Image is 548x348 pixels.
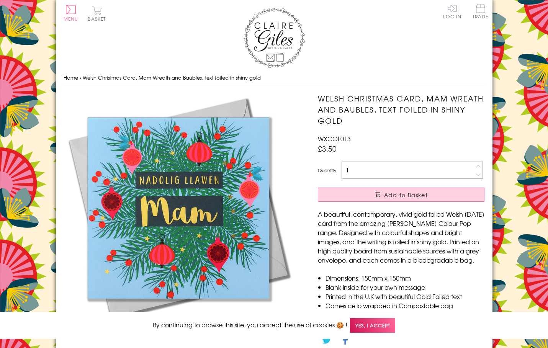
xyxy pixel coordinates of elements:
span: Menu [64,15,79,22]
a: Home [64,74,78,81]
li: Comes with a grey envelope [326,310,484,319]
span: WXCOL013 [318,134,351,143]
li: Dimensions: 150mm x 150mm [326,273,484,283]
span: › [80,74,81,81]
a: Trade [473,4,489,20]
a: Log In [443,4,461,19]
li: Blank inside for your own message [326,283,484,292]
li: Comes cello wrapped in Compostable bag [326,301,484,310]
label: Quantity [318,167,336,174]
nav: breadcrumbs [64,70,485,86]
img: Welsh Christmas Card, Mam Wreath and Baubles, text foiled in shiny gold [64,93,293,323]
span: Trade [473,4,489,19]
span: Add to Basket [384,191,428,199]
button: Add to Basket [318,188,484,202]
button: Basket [87,6,108,21]
span: £3.50 [318,143,337,154]
p: A beautiful, contemporary, vivid gold foiled Welsh [DATE] card from the amazing [PERSON_NAME] Col... [318,209,484,265]
li: Printed in the U.K with beautiful Gold Foiled text [326,292,484,301]
h1: Welsh Christmas Card, Mam Wreath and Baubles, text foiled in shiny gold [318,93,484,126]
span: Welsh Christmas Card, Mam Wreath and Baubles, text foiled in shiny gold [83,74,261,81]
span: Yes, I accept [350,318,395,333]
img: Claire Giles Greetings Cards [244,8,305,68]
button: Menu [64,5,79,21]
